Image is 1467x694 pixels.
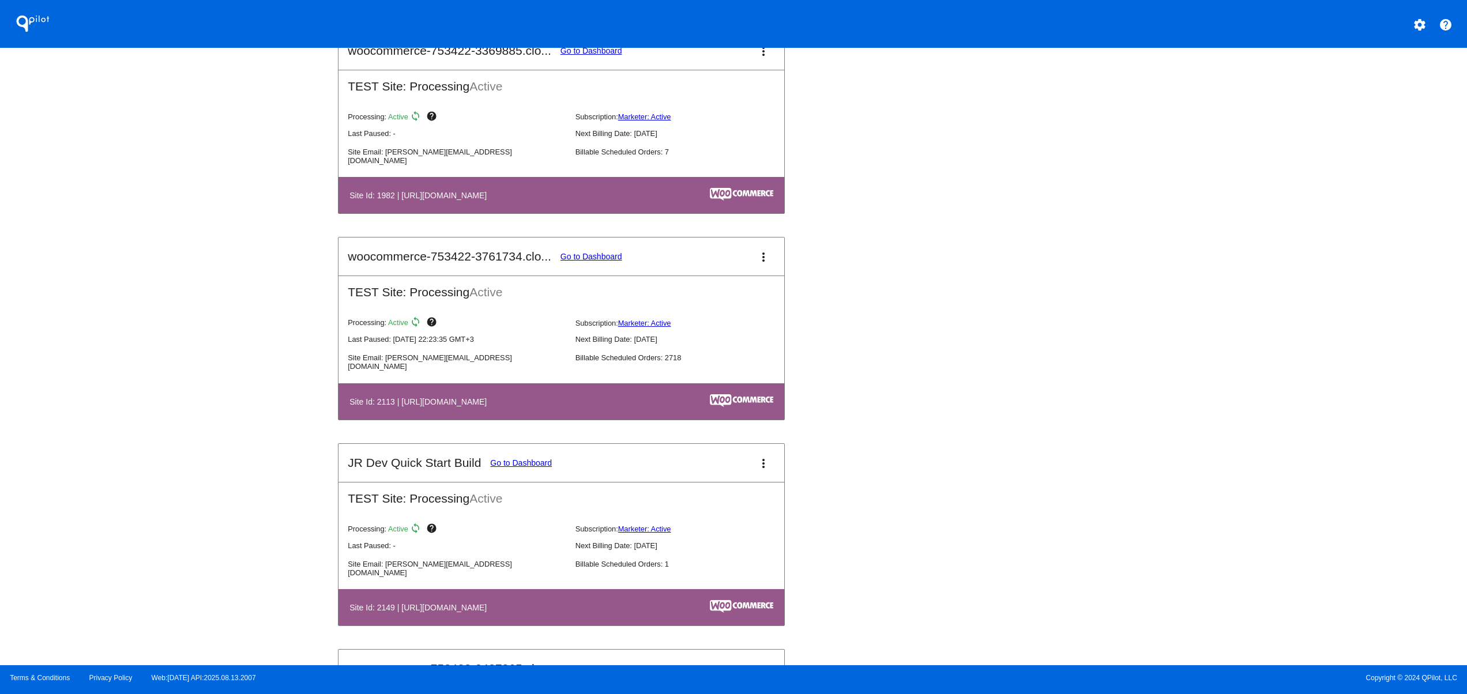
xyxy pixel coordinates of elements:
[348,129,566,138] p: Last Paused: -
[1439,18,1453,32] mat-icon: help
[410,523,424,537] mat-icon: sync
[388,112,408,121] span: Active
[349,397,492,406] h4: Site Id: 2113 | [URL][DOMAIN_NAME]
[575,541,793,550] p: Next Billing Date: [DATE]
[1413,18,1427,32] mat-icon: settings
[710,188,773,201] img: c53aa0e5-ae75-48aa-9bee-956650975ee5
[757,457,770,470] mat-icon: more_vert
[349,191,492,200] h4: Site Id: 1982 | [URL][DOMAIN_NAME]
[618,112,671,121] a: Marketer: Active
[348,560,566,577] p: Site Email: [PERSON_NAME][EMAIL_ADDRESS][DOMAIN_NAME]
[348,250,551,263] h2: woocommerce-753422-3761734.clo...
[469,80,502,93] span: Active
[348,44,551,58] h2: woocommerce-753422-3369885.clo...
[348,148,566,165] p: Site Email: [PERSON_NAME][EMAIL_ADDRESS][DOMAIN_NAME]
[575,148,793,156] p: Billable Scheduled Orders: 7
[575,129,793,138] p: Next Billing Date: [DATE]
[410,111,424,125] mat-icon: sync
[561,664,622,673] a: Go to Dashboard
[348,456,481,470] h2: JR Dev Quick Start Build
[710,600,773,613] img: c53aa0e5-ae75-48aa-9bee-956650975ee5
[338,70,784,93] h2: TEST Site: Processing
[349,603,492,612] h4: Site Id: 2149 | [URL][DOMAIN_NAME]
[575,112,793,121] p: Subscription:
[10,674,70,682] a: Terms & Conditions
[757,44,770,58] mat-icon: more_vert
[469,492,502,505] span: Active
[490,458,552,467] a: Go to Dashboard
[469,285,502,299] span: Active
[575,560,793,568] p: Billable Scheduled Orders: 1
[426,111,440,125] mat-icon: help
[348,316,566,330] p: Processing:
[618,319,671,327] a: Marketer: Active
[575,525,793,533] p: Subscription:
[348,662,551,676] h2: woocommerce-753422-3487865.clo...
[388,525,408,533] span: Active
[618,525,671,533] a: Marketer: Active
[575,319,793,327] p: Subscription:
[89,674,133,682] a: Privacy Policy
[757,250,770,264] mat-icon: more_vert
[338,482,784,506] h2: TEST Site: Processing
[757,663,770,677] mat-icon: more_vert
[561,46,622,55] a: Go to Dashboard
[338,276,784,299] h2: TEST Site: Processing
[10,12,56,35] h1: QPilot
[348,111,566,125] p: Processing:
[410,316,424,330] mat-icon: sync
[388,319,408,327] span: Active
[561,252,622,261] a: Go to Dashboard
[152,674,256,682] a: Web:[DATE] API:2025.08.13.2007
[743,674,1457,682] span: Copyright © 2024 QPilot, LLC
[348,541,566,550] p: Last Paused: -
[710,394,773,407] img: c53aa0e5-ae75-48aa-9bee-956650975ee5
[575,353,793,362] p: Billable Scheduled Orders: 2718
[426,316,440,330] mat-icon: help
[348,523,566,537] p: Processing:
[348,335,566,344] p: Last Paused: [DATE] 22:23:35 GMT+3
[426,523,440,537] mat-icon: help
[575,335,793,344] p: Next Billing Date: [DATE]
[348,353,566,371] p: Site Email: [PERSON_NAME][EMAIL_ADDRESS][DOMAIN_NAME]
